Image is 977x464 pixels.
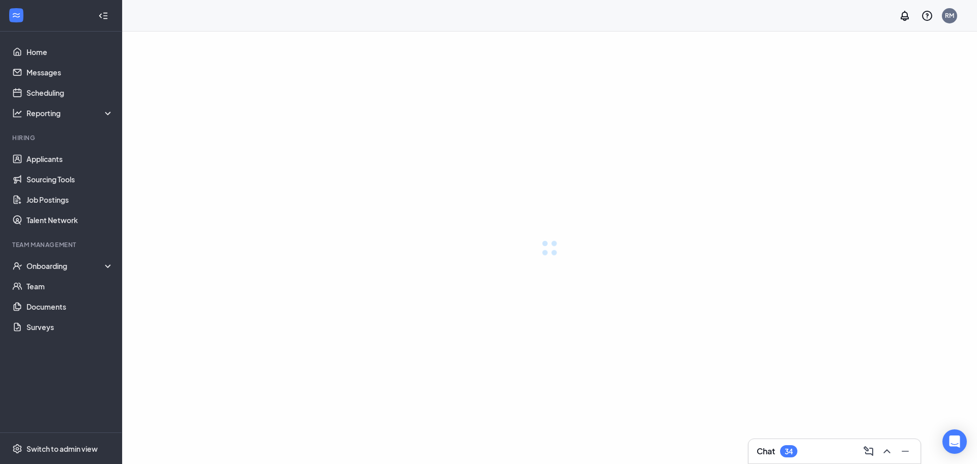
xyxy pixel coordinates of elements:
svg: WorkstreamLogo [11,10,21,20]
svg: Collapse [98,11,108,21]
svg: Minimize [899,445,911,457]
a: Surveys [26,317,113,337]
button: ComposeMessage [859,443,876,459]
button: ChevronUp [878,443,894,459]
a: Applicants [26,149,113,169]
svg: ComposeMessage [863,445,875,457]
div: Reporting [26,108,114,118]
a: Team [26,276,113,296]
div: Open Intercom Messenger [942,429,967,454]
div: Team Management [12,240,111,249]
a: Messages [26,62,113,83]
a: Home [26,42,113,62]
svg: Settings [12,444,22,454]
div: Switch to admin view [26,444,98,454]
svg: UserCheck [12,261,22,271]
a: Talent Network [26,210,113,230]
svg: Notifications [899,10,911,22]
a: Job Postings [26,189,113,210]
a: Documents [26,296,113,317]
a: Scheduling [26,83,113,103]
div: Onboarding [26,261,114,271]
svg: QuestionInfo [921,10,933,22]
div: 34 [785,447,793,456]
svg: Analysis [12,108,22,118]
div: Hiring [12,133,111,142]
button: Minimize [896,443,912,459]
svg: ChevronUp [881,445,893,457]
a: Sourcing Tools [26,169,113,189]
div: RM [945,11,954,20]
h3: Chat [757,446,775,457]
